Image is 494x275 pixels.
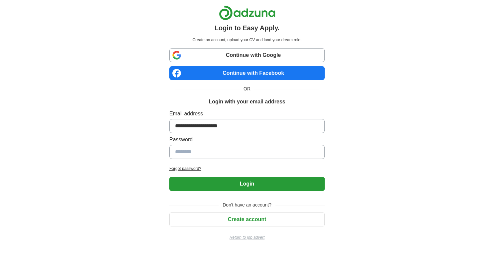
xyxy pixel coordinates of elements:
[219,202,275,208] span: Don't have an account?
[215,23,280,33] h1: Login to Easy Apply.
[169,234,325,240] a: Return to job advert
[219,5,275,20] img: Adzuna logo
[169,48,325,62] a: Continue with Google
[169,166,325,172] a: Forgot password?
[169,212,325,226] button: Create account
[169,136,325,144] label: Password
[171,37,323,43] p: Create an account, upload your CV and land your dream role.
[169,216,325,222] a: Create account
[240,85,254,92] span: OR
[169,66,325,80] a: Continue with Facebook
[209,98,285,106] h1: Login with your email address
[169,110,325,118] label: Email address
[169,177,325,191] button: Login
